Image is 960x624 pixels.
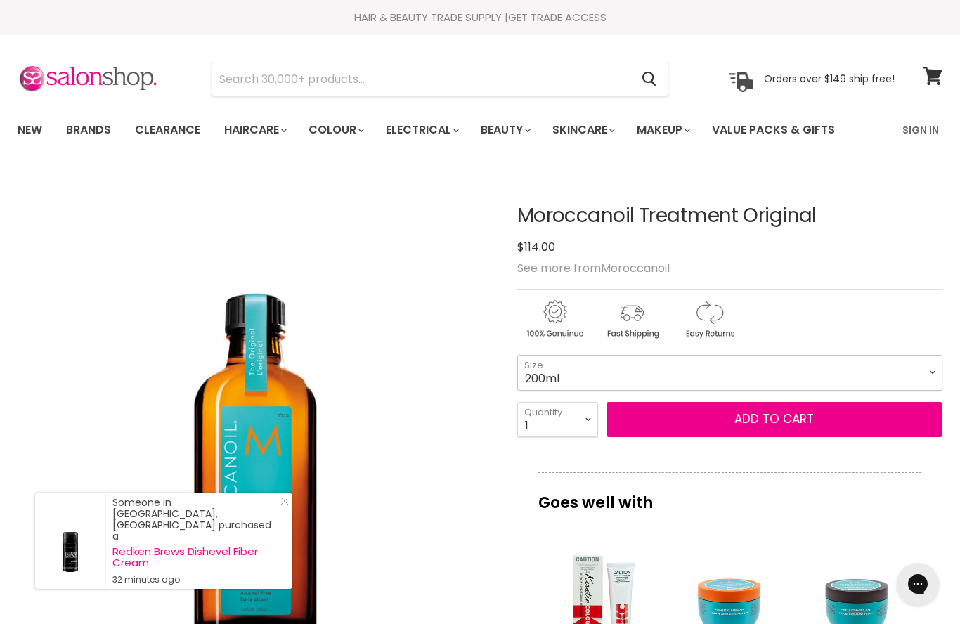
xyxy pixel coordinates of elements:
[517,402,598,437] select: Quantity
[517,298,592,341] img: genuine.gif
[517,260,670,276] span: See more from
[214,115,295,145] a: Haircare
[764,72,895,85] p: Orders over $149 ship free!
[124,115,211,145] a: Clearance
[7,115,53,145] a: New
[538,472,921,519] p: Goes well with
[298,115,372,145] a: Colour
[701,115,845,145] a: Value Packs & Gifts
[595,298,669,341] img: shipping.gif
[517,239,555,255] span: $114.00
[375,115,467,145] a: Electrical
[112,574,278,585] small: 32 minutes ago
[112,497,278,585] div: Someone in [GEOGRAPHIC_DATA], [GEOGRAPHIC_DATA] purchased a
[275,497,289,511] a: Close Notification
[7,110,870,150] ul: Main menu
[56,115,122,145] a: Brands
[894,115,947,145] a: Sign In
[35,493,105,589] a: Visit product page
[607,402,942,437] button: Add to cart
[626,115,699,145] a: Makeup
[508,10,607,25] a: GET TRADE ACCESS
[212,63,630,96] input: Search
[112,546,278,568] a: Redken Brews Dishevel Fiber Cream
[542,115,623,145] a: Skincare
[517,205,942,227] h1: Moroccanoil Treatment Original
[212,63,668,96] form: Product
[280,497,289,505] svg: Close Icon
[630,63,668,96] button: Search
[672,298,746,341] img: returns.gif
[601,260,670,276] a: Moroccanoil
[890,558,946,610] iframe: Gorgias live chat messenger
[470,115,539,145] a: Beauty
